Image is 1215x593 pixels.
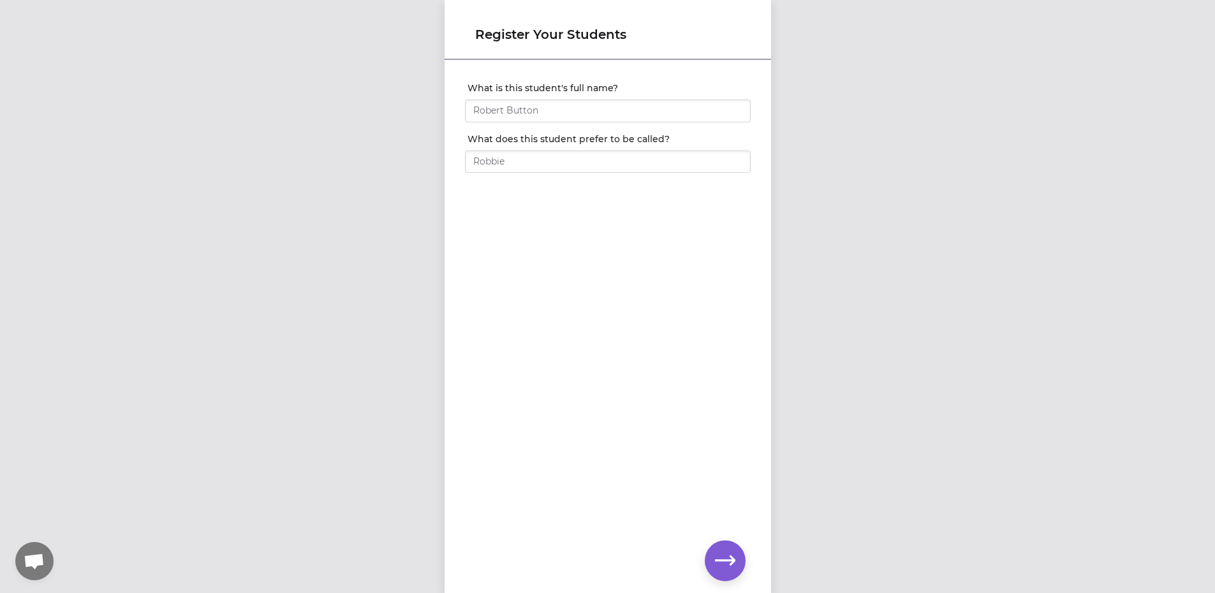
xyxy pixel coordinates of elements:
label: What is this student's full name? [468,82,751,94]
h1: Register Your Students [475,26,740,43]
input: Robbie [465,150,751,173]
label: What does this student prefer to be called? [468,133,751,145]
input: Robert Button [465,99,751,122]
div: Open chat [15,542,54,580]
